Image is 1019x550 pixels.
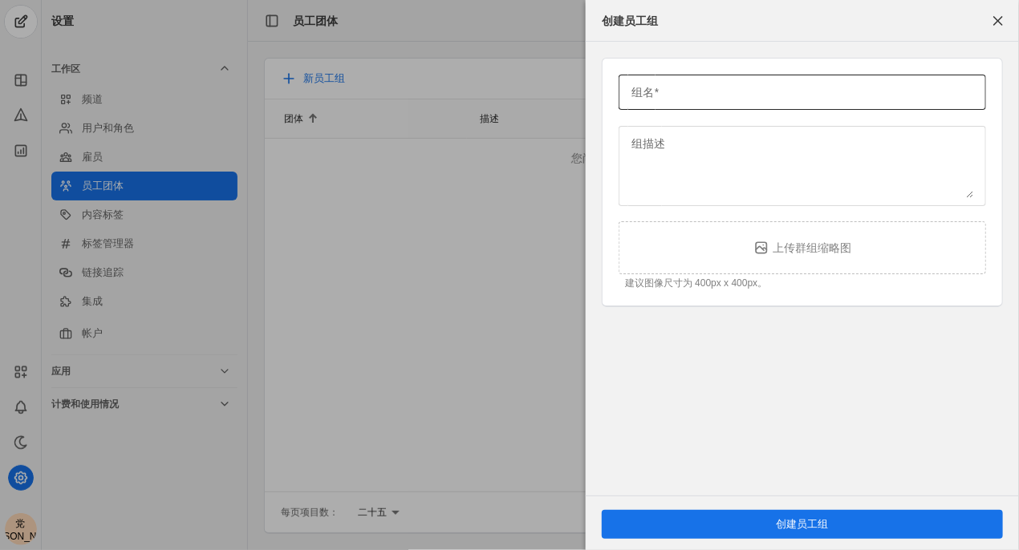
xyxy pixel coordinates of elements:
[773,241,851,254] font: 上传群组缩略图
[777,518,829,530] font: 创建员工组
[631,137,665,150] font: 组描述
[602,14,658,27] font: 创建员工组
[625,277,767,289] font: 建议图像尺寸为 400px x 400px。
[602,510,1003,539] button: 创建员工组
[631,86,654,99] font: 组名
